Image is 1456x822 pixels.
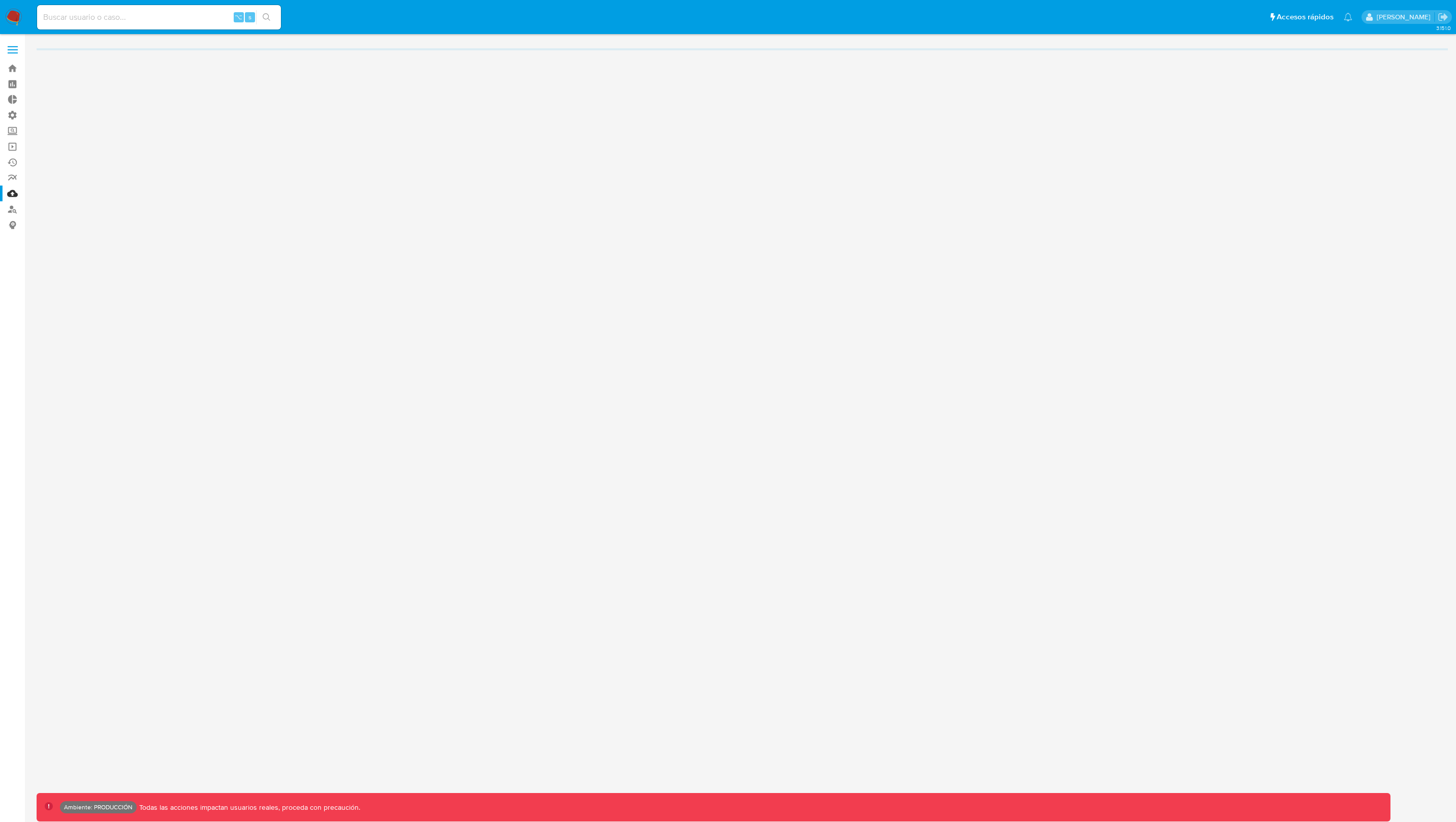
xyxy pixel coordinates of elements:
a: Salir [1438,12,1448,22]
button: search-icon [256,10,277,24]
span: Accesos rápidos [1277,12,1334,22]
span: s [248,12,251,22]
p: gaspar.zanini@mercadolibre.com [1377,12,1434,22]
p: Todas las acciones impactan usuarios reales, proceda con precaución. [137,803,360,812]
input: Buscar usuario o caso... [37,11,281,24]
a: Notificaciones [1344,13,1352,21]
span: ⌥ [235,12,242,22]
p: Ambiente: PRODUCCIÓN [64,805,133,809]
